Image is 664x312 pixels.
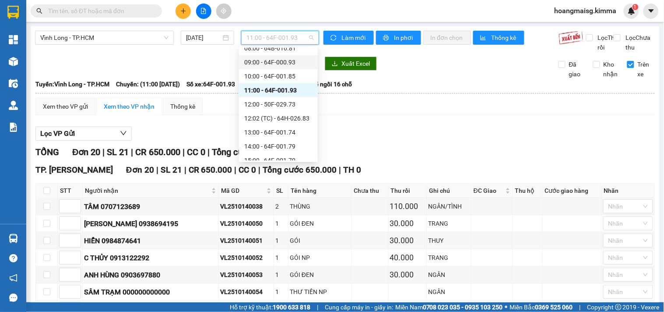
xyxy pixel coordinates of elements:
[427,184,471,198] th: Ghi chú
[628,7,636,15] img: icon-new-feature
[634,60,655,79] span: Trên xe
[84,252,217,263] div: C THỦY 0913122292
[559,31,583,45] img: 9k=
[84,218,217,229] div: [PERSON_NAME] 0938694195
[325,57,377,71] button: downloadXuất Excel
[647,7,655,15] span: caret-down
[376,31,421,45] button: printerIn phơi
[116,79,180,89] span: Chuyến: (11:00 [DATE])
[390,269,425,281] div: 30.000
[290,219,350,228] div: GÓI ĐEN
[126,165,154,175] span: Đơn 20
[383,35,390,42] span: printer
[220,236,272,245] div: VL2510140051
[390,252,425,264] div: 40.000
[9,123,18,132] img: solution-icon
[274,184,288,198] th: SL
[35,147,59,157] span: TỔNG
[156,165,158,175] span: |
[643,4,659,19] button: caret-down
[9,294,18,302] span: message
[275,202,287,211] div: 2
[84,287,217,298] div: SÂM TRẠM 000000000000
[275,236,287,245] div: 1
[390,200,425,213] div: 110.000
[102,147,105,157] span: |
[548,5,624,16] span: hoangmaisg.kimma
[219,249,274,266] td: VL2510140052
[189,165,232,175] span: CR 650.000
[85,186,210,195] span: Người nhận
[390,217,425,230] div: 30.000
[566,60,587,79] span: Đã giao
[9,101,18,110] img: warehouse-icon
[220,202,272,211] div: VL2510140038
[275,219,287,228] div: 1
[196,4,211,19] button: file-add
[244,57,313,67] div: 09:00 - 64F-000.93
[273,304,310,311] strong: 1900 633 818
[186,79,235,89] span: Số xe: 64F-001.93
[428,270,470,280] div: NGÂN
[395,302,503,312] span: Miền Nam
[36,8,42,14] span: search
[275,253,287,262] div: 1
[389,184,427,198] th: Thu rồi
[510,302,573,312] span: Miền Bắc
[594,33,620,52] span: Lọc Thu rồi
[317,302,318,312] span: |
[615,304,622,310] span: copyright
[220,287,272,297] div: VL2510140054
[491,33,517,43] span: Thống kê
[120,130,127,137] span: down
[170,102,195,111] div: Thống kê
[580,302,581,312] span: |
[207,147,210,157] span: |
[161,165,182,175] span: SL 21
[285,79,352,89] span: Loại xe: Ghế ngồi 16 chỗ
[394,33,414,43] span: In phơi
[187,147,205,157] span: CC 0
[219,284,274,301] td: VL2510140054
[219,266,274,284] td: VL2510140053
[84,235,217,246] div: HIỂN 0984874641
[220,270,272,280] div: VL2510140053
[35,127,132,141] button: Lọc VP Gửi
[428,287,470,297] div: NGÂN
[84,269,217,280] div: ANH HÙNG 0903697880
[275,287,287,297] div: 1
[176,4,191,19] button: plus
[40,31,169,44] span: Vĩnh Long - TP.HCM
[9,274,18,282] span: notification
[244,71,313,81] div: 10:00 - 64F-001.85
[9,234,18,243] img: warehouse-icon
[186,33,221,43] input: 14/10/2025
[72,147,100,157] span: Đơn 20
[216,4,232,19] button: aim
[183,147,185,157] span: |
[543,184,602,198] th: Cước giao hàng
[428,253,470,262] div: TRANG
[600,60,622,79] span: Kho nhận
[244,142,313,151] div: 14:00 - 64F-001.79
[180,8,186,14] span: plus
[104,102,155,111] div: Xem theo VP nhận
[341,59,370,68] span: Xuất Excel
[423,31,471,45] button: In đơn chọn
[9,79,18,88] img: warehouse-icon
[244,156,313,165] div: 15:00 - 64F-001.70
[259,165,261,175] span: |
[220,253,272,262] div: VL2510140052
[219,198,274,215] td: VL2510140038
[480,35,488,42] span: bar-chart
[7,6,19,19] img: logo-vxr
[244,113,313,123] div: 12:02 (TC) - 64H-026.83
[219,215,274,232] td: VL2510140050
[474,186,504,195] span: ĐC Giao
[604,186,652,195] div: Nhãn
[428,219,470,228] div: TRANG
[344,165,362,175] span: TH 0
[325,302,393,312] span: Cung cấp máy in - giấy in:
[184,165,186,175] span: |
[423,304,503,311] strong: 0708 023 035 - 0935 103 250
